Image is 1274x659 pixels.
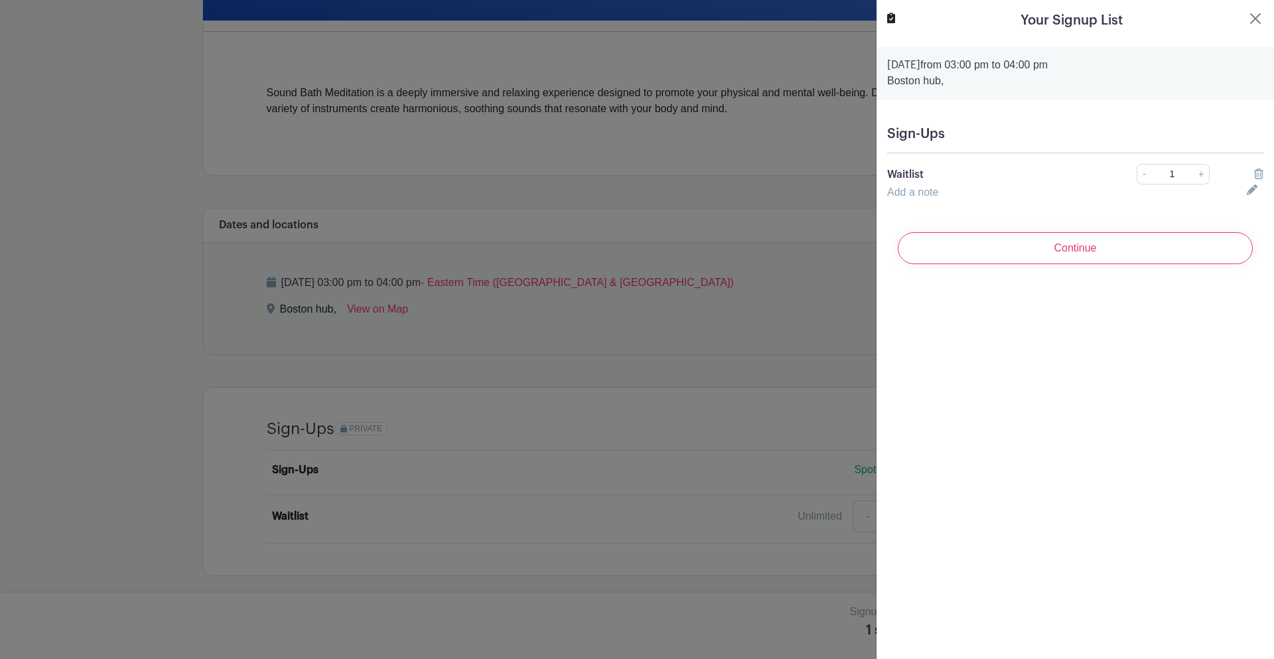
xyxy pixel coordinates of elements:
h5: Your Signup List [1021,11,1123,31]
p: Boston hub, [887,73,1263,89]
a: Add a note [887,186,938,198]
button: Close [1247,11,1263,27]
p: from 03:00 pm to 04:00 pm [887,57,1263,73]
a: + [1193,164,1210,184]
input: Continue [898,232,1253,264]
strong: [DATE] [887,60,920,70]
p: Waitlist [887,167,1100,183]
a: - [1137,164,1151,184]
h5: Sign-Ups [887,126,1263,142]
